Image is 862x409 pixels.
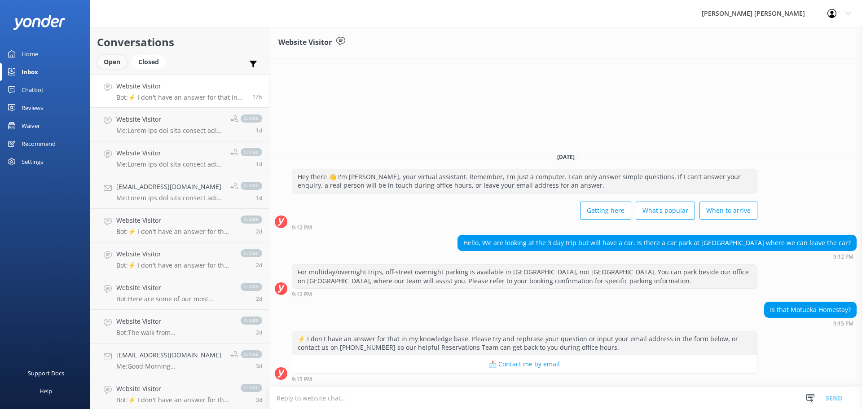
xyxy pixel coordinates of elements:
span: closed [241,384,262,392]
a: Closed [132,57,170,66]
div: For multiday/overnight trips, off-street overnight parking is available in [GEOGRAPHIC_DATA], not... [292,264,757,288]
span: closed [241,317,262,325]
span: 03:46pm 13-Aug-2025 (UTC +12:00) Pacific/Auckland [256,329,262,336]
div: 09:12pm 15-Aug-2025 (UTC +12:00) Pacific/Auckland [457,253,857,259]
div: 09:15pm 15-Aug-2025 (UTC +12:00) Pacific/Auckland [764,320,857,326]
span: closed [241,350,262,358]
h2: Conversations [97,34,262,51]
span: closed [241,114,262,123]
h3: Website Visitor [278,37,332,48]
p: Bot: ⚡ I don't have an answer for that in my knowledge base. Please try and rephrase your questio... [116,93,246,101]
a: Website VisitorBot:⚡ I don't have an answer for that in my knowledge base. Please try and rephras... [90,242,269,276]
p: Me: Lorem ips dol sita consect adipi elitseddoeius te inc Utla Etdolo Magnaali Enim. Admi veni qu... [116,160,224,168]
span: closed [241,148,262,156]
a: Website VisitorMe:Lorem ips dol sita consect adipi elitseddoeius te inc Utla Etdolo Magnaali Enim... [90,141,269,175]
div: Waiver [22,117,40,135]
p: Bot: ⚡ I don't have an answer for that in my knowledge base. Please try and rephrase your questio... [116,261,232,269]
span: 09:15pm 15-Aug-2025 (UTC +12:00) Pacific/Auckland [252,93,262,101]
div: Home [22,45,38,63]
span: 10:38am 15-Aug-2025 (UTC +12:00) Pacific/Auckland [256,160,262,168]
span: closed [241,215,262,224]
div: Closed [132,55,166,69]
a: [EMAIL_ADDRESS][DOMAIN_NAME]Me:Good Morning [PERSON_NAME], Thank you for your inquiry the option ... [90,343,269,377]
span: [DATE] [552,153,580,161]
a: Website VisitorMe:Lorem ips dol sita consect adipi elitseddoeius te inc Utla Etdolo Magnaali Enim... [90,108,269,141]
a: Website VisitorBot:The walk from [GEOGRAPHIC_DATA] to [GEOGRAPHIC_DATA] takes approximately 1.5 h... [90,310,269,343]
div: Chatbot [22,81,44,99]
span: closed [241,283,262,291]
a: Website VisitorBot:Here are some of our most popular trips: - Our most popular multiday trip is t... [90,276,269,310]
div: 09:15pm 15-Aug-2025 (UTC +12:00) Pacific/Auckland [292,376,757,382]
span: 09:42am 13-Aug-2025 (UTC +12:00) Pacific/Auckland [256,362,262,370]
span: 10:39am 15-Aug-2025 (UTC +12:00) Pacific/Auckland [256,127,262,134]
h4: Website Visitor [116,249,232,259]
strong: 9:12 PM [292,225,312,230]
h4: Website Visitor [116,81,246,91]
div: ⚡ I don't have an answer for that in my knowledge base. Please try and rephrase your question or ... [292,331,757,355]
div: Recommend [22,135,56,153]
h4: Website Visitor [116,384,232,394]
p: Me: Good Morning [PERSON_NAME], Thank you for your inquiry the option 10 walk Pioneer plus trail ... [116,362,224,370]
p: Me: Lorem ips dol sita consect adipi elitseddoeius te inc Utla Etdolo Magnaali Enim. Ad minimve q... [116,194,224,202]
div: Reviews [22,99,43,117]
p: Bot: Here are some of our most popular trips: - Our most popular multiday trip is the 3-Day Kayak... [116,295,232,303]
span: 10:37am 15-Aug-2025 (UTC +12:00) Pacific/Auckland [256,194,262,202]
h4: Website Visitor [116,148,224,158]
h4: Website Visitor [116,215,232,225]
strong: 9:15 PM [833,321,853,326]
button: 📩 Contact me by email [292,355,757,373]
span: 08:48am 14-Aug-2025 (UTC +12:00) Pacific/Auckland [256,228,262,235]
div: Help [40,382,52,400]
div: Is that Motueka Homestay? [765,302,856,317]
a: Open [97,57,132,66]
a: Website VisitorBot:⚡ I don't have an answer for that in my knowledge base. Please try and rephras... [90,74,269,108]
strong: 9:12 PM [292,292,312,297]
button: Getting here [580,202,631,220]
p: Me: Lorem ips dol sita consect adipi elitseddoeius te inc Utla Etdolo Magnaali Enim. Adm ve qui n... [116,127,224,135]
div: Settings [22,153,43,171]
p: Bot: ⚡ I don't have an answer for that in my knowledge base. Please try and rephrase your questio... [116,396,232,404]
h4: [EMAIL_ADDRESS][DOMAIN_NAME] [116,182,224,192]
span: 06:41am 14-Aug-2025 (UTC +12:00) Pacific/Auckland [256,261,262,269]
div: Hello, We are looking at the 3 day trip but will have a car. Is there a car park at [GEOGRAPHIC_D... [458,235,856,251]
span: 09:10pm 13-Aug-2025 (UTC +12:00) Pacific/Auckland [256,295,262,303]
button: What's popular [636,202,695,220]
div: Support Docs [28,364,64,382]
h4: [EMAIL_ADDRESS][DOMAIN_NAME] [116,350,224,360]
div: Open [97,55,127,69]
div: 09:12pm 15-Aug-2025 (UTC +12:00) Pacific/Auckland [292,291,757,297]
span: closed [241,249,262,257]
h4: Website Visitor [116,114,224,124]
button: When to arrive [699,202,757,220]
p: Bot: ⚡ I don't have an answer for that in my knowledge base. Please try and rephrase your questio... [116,228,232,236]
div: Inbox [22,63,38,81]
span: closed [241,182,262,190]
a: [EMAIL_ADDRESS][DOMAIN_NAME]Me:Lorem ips dol sita consect adipi elitseddoeius te inc Utla Etdolo ... [90,175,269,209]
a: Website VisitorBot:⚡ I don't have an answer for that in my knowledge base. Please try and rephras... [90,209,269,242]
strong: 9:15 PM [292,377,312,382]
h4: Website Visitor [116,317,232,326]
span: 09:14am 13-Aug-2025 (UTC +12:00) Pacific/Auckland [256,396,262,404]
div: 09:12pm 15-Aug-2025 (UTC +12:00) Pacific/Auckland [292,224,757,230]
div: Hey there 👋 I'm [PERSON_NAME], your virtual assistant. Remember, I'm just a computer. I can only ... [292,169,757,193]
img: yonder-white-logo.png [13,15,65,30]
p: Bot: The walk from [GEOGRAPHIC_DATA] to [GEOGRAPHIC_DATA] takes approximately 1.5 hours via the h... [116,329,232,337]
h4: Website Visitor [116,283,232,293]
strong: 9:12 PM [833,254,853,259]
